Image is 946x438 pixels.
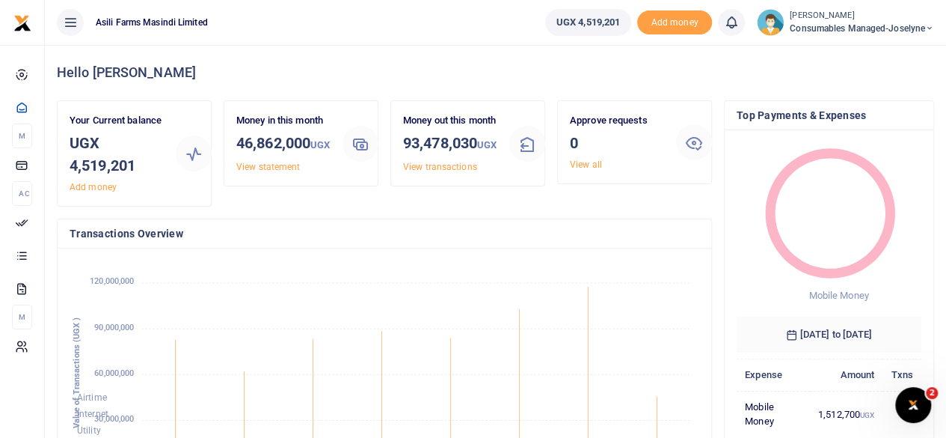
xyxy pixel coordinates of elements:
[808,290,868,301] span: Mobile Money
[757,9,934,36] a: profile-user [PERSON_NAME] Consumables managed-Joselyne
[637,10,712,35] li: Toup your wallet
[12,305,32,329] li: M
[539,9,637,36] li: Wallet ballance
[757,9,784,36] img: profile-user
[70,132,164,177] h3: UGX 4,519,201
[637,16,712,27] a: Add money
[70,113,164,129] p: Your Current balance
[570,159,602,170] a: View all
[810,359,883,391] th: Amount
[236,132,331,156] h3: 46,862,000
[90,16,214,29] span: Asili Farms Masindi Limited
[57,64,934,81] h4: Hello [PERSON_NAME]
[737,391,810,437] td: Mobile Money
[94,323,134,332] tspan: 90,000,000
[556,15,620,30] span: UGX 4,519,201
[860,411,874,419] small: UGX
[570,132,664,154] h3: 0
[570,113,664,129] p: Approve requests
[12,124,32,148] li: M
[882,359,921,391] th: Txns
[810,391,883,437] td: 1,512,700
[94,368,134,378] tspan: 60,000,000
[737,107,921,124] h4: Top Payments & Expenses
[403,162,477,172] a: View transactions
[13,16,31,28] a: logo-small logo-large logo-large
[926,387,938,399] span: 2
[94,414,134,424] tspan: 30,000,000
[790,22,934,35] span: Consumables managed-Joselyne
[70,225,699,242] h4: Transactions Overview
[477,139,497,150] small: UGX
[90,277,134,287] tspan: 120,000,000
[70,182,117,192] a: Add money
[790,10,934,22] small: [PERSON_NAME]
[77,392,107,403] span: Airtime
[236,113,331,129] p: Money in this month
[895,387,931,423] iframe: Intercom live chat
[403,113,497,129] p: Money out this month
[77,426,101,437] span: Utility
[882,391,921,437] td: 3
[737,317,921,353] h6: [DATE] to [DATE]
[13,14,31,32] img: logo-small
[236,162,300,172] a: View statement
[77,409,108,419] span: Internet
[12,181,32,206] li: Ac
[72,317,82,429] text: Value of Transactions (UGX )
[545,9,631,36] a: UGX 4,519,201
[737,359,810,391] th: Expense
[403,132,497,156] h3: 93,478,030
[637,10,712,35] span: Add money
[310,139,330,150] small: UGX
